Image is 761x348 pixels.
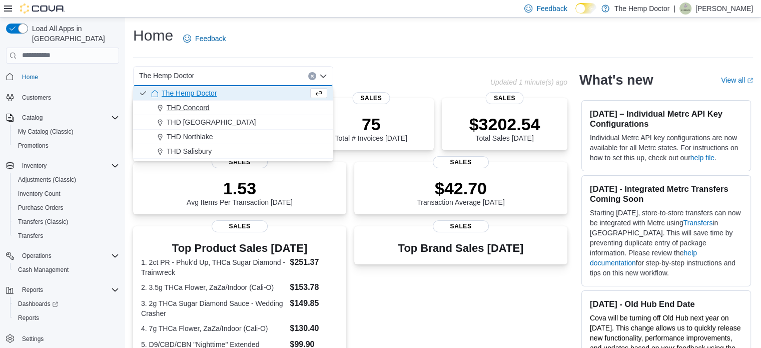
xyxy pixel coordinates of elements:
span: Promotions [14,140,119,152]
p: 75 [335,114,407,134]
a: Transfers (Classic) [14,216,72,228]
span: The Hemp Doctor [139,70,194,82]
a: Reports [14,312,43,324]
dd: $149.85 [290,297,338,309]
span: Home [18,71,119,83]
button: Transfers [10,229,123,243]
span: THD Northlake [167,132,213,142]
span: Sales [486,92,523,104]
img: Cova [20,4,65,14]
p: $42.70 [417,178,505,198]
button: Home [2,70,123,84]
span: Adjustments (Classic) [18,176,76,184]
h3: [DATE] – Individual Metrc API Key Configurations [590,109,742,129]
p: | [673,3,675,15]
span: Cash Management [14,264,119,276]
button: THD Concord [133,101,333,115]
span: Inventory Count [14,188,119,200]
span: Reports [14,312,119,324]
h3: Top Product Sales [DATE] [141,242,338,254]
span: Inventory [22,162,47,170]
a: Transfers [14,230,47,242]
span: Operations [18,250,119,262]
span: Transfers (Classic) [14,216,119,228]
span: Customers [22,94,51,102]
dd: $130.40 [290,322,338,334]
p: $3202.54 [469,114,540,134]
a: View allExternal link [721,76,753,84]
span: My Catalog (Classic) [14,126,119,138]
span: Reports [18,314,39,322]
div: Transaction Average [DATE] [417,178,505,206]
a: Transfers [683,219,713,227]
div: Choose from the following options [133,86,333,159]
h2: What's new [579,72,653,88]
dt: 2. 3.5g THCa Flower, ZaZa/Indoor (Cali-O) [141,282,286,292]
button: Reports [18,284,47,296]
a: help file [690,154,714,162]
dt: 3. 2g THCa Sugar Diamond Sauce - Wedding Crasher [141,298,286,318]
button: Catalog [2,111,123,125]
span: THD [GEOGRAPHIC_DATA] [167,117,256,127]
span: Cash Management [18,266,69,274]
span: Sales [433,156,489,168]
button: THD [GEOGRAPHIC_DATA] [133,115,333,130]
span: Purchase Orders [14,202,119,214]
a: Adjustments (Classic) [14,174,80,186]
a: Dashboards [14,298,62,310]
button: Customers [2,90,123,105]
span: Settings [18,332,119,344]
span: Sales [212,220,268,232]
a: My Catalog (Classic) [14,126,78,138]
button: Cash Management [10,263,123,277]
h3: Top Brand Sales [DATE] [398,242,524,254]
button: Settings [2,331,123,345]
input: Dark Mode [575,3,596,14]
span: Catalog [22,114,43,122]
button: Operations [18,250,56,262]
button: Purchase Orders [10,201,123,215]
a: Cash Management [14,264,73,276]
span: THD Concord [167,103,210,113]
span: Load All Apps in [GEOGRAPHIC_DATA] [28,24,119,44]
button: My Catalog (Classic) [10,125,123,139]
span: Sales [352,92,390,104]
span: Transfers (Classic) [18,218,68,226]
span: Feedback [536,4,567,14]
p: 1.53 [187,178,293,198]
dd: $153.78 [290,281,338,293]
button: Clear input [308,72,316,80]
p: Individual Metrc API key configurations are now available for all Metrc states. For instructions ... [590,133,742,163]
button: Inventory [18,160,51,172]
a: Inventory Count [14,188,65,200]
a: Purchase Orders [14,202,68,214]
h3: [DATE] - Integrated Metrc Transfers Coming Soon [590,184,742,204]
span: Settings [22,335,44,343]
p: Updated 1 minute(s) ago [490,78,567,86]
span: Adjustments (Classic) [14,174,119,186]
span: Dashboards [14,298,119,310]
div: Avg Items Per Transaction [DATE] [187,178,293,206]
svg: External link [747,78,753,84]
div: Total # Invoices [DATE] [335,114,407,142]
div: Richard Satterfield [679,3,691,15]
span: Catalog [18,112,119,124]
span: Feedback [195,34,226,44]
div: Total Sales [DATE] [469,114,540,142]
button: THD Salisbury [133,144,333,159]
span: Purchase Orders [18,204,64,212]
button: Transfers (Classic) [10,215,123,229]
p: [PERSON_NAME] [695,3,753,15]
span: Transfers [18,232,43,240]
button: Operations [2,249,123,263]
button: Catalog [18,112,47,124]
button: Promotions [10,139,123,153]
p: Starting [DATE], store-to-store transfers can now be integrated with Metrc using in [GEOGRAPHIC_D... [590,208,742,278]
h1: Home [133,26,173,46]
button: Reports [10,311,123,325]
a: Home [18,71,42,83]
dt: 1. 2ct PR - Phuk'd Up, THCa Sugar Diamond - Trainwreck [141,257,286,277]
a: Promotions [14,140,53,152]
dt: 4. 7g THCa Flower, ZaZa/Indoor (Cali-O) [141,323,286,333]
button: Inventory Count [10,187,123,201]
